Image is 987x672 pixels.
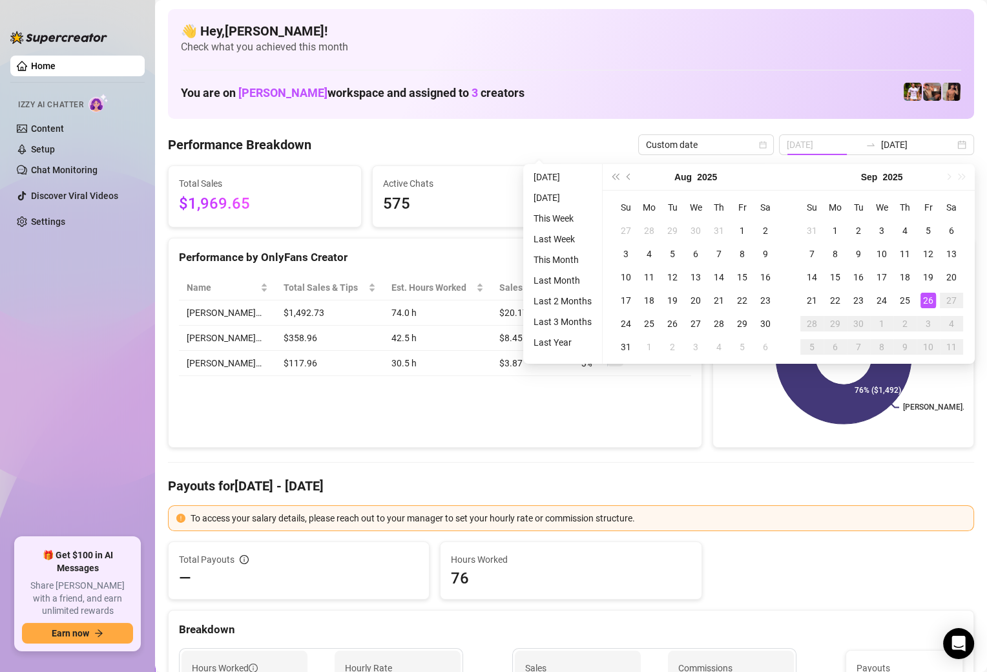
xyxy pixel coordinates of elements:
[827,223,843,238] div: 1
[661,242,684,266] td: 2025-08-05
[688,339,703,355] div: 3
[874,339,889,355] div: 8
[31,61,56,71] a: Home
[893,196,917,219] th: Th
[638,289,661,312] td: 2025-08-18
[179,192,351,216] span: $1,969.65
[920,339,936,355] div: 10
[618,316,634,331] div: 24
[711,316,727,331] div: 28
[179,326,276,351] td: [PERSON_NAME]…
[893,335,917,359] td: 2025-10-09
[528,231,597,247] li: Last Week
[881,138,955,152] input: End date
[384,300,492,326] td: 74.0 h
[638,312,661,335] td: 2025-08-25
[827,293,843,308] div: 22
[944,246,959,262] div: 13
[384,351,492,376] td: 30.5 h
[734,223,750,238] div: 1
[661,219,684,242] td: 2025-07-29
[800,219,824,242] td: 2025-08-31
[734,316,750,331] div: 29
[897,293,913,308] div: 25
[847,219,870,242] td: 2025-09-02
[920,246,936,262] div: 12
[707,219,731,242] td: 2025-07-31
[940,312,963,335] td: 2025-10-04
[707,289,731,312] td: 2025-08-21
[847,312,870,335] td: 2025-09-30
[754,289,777,312] td: 2025-08-23
[618,223,634,238] div: 27
[179,176,351,191] span: Total Sales
[847,335,870,359] td: 2025-10-07
[893,312,917,335] td: 2025-10-02
[870,219,893,242] td: 2025-09-03
[276,275,383,300] th: Total Sales & Tips
[870,289,893,312] td: 2025-09-24
[684,289,707,312] td: 2025-08-20
[688,246,703,262] div: 6
[618,246,634,262] div: 3
[804,339,820,355] div: 5
[804,293,820,308] div: 21
[528,273,597,288] li: Last Month
[917,289,940,312] td: 2025-09-26
[622,164,636,190] button: Previous month (PageUp)
[52,628,89,638] span: Earn now
[181,22,961,40] h4: 👋 Hey, [PERSON_NAME] !
[870,335,893,359] td: 2025-10-08
[22,549,133,574] span: 🎁 Get $100 in AI Messages
[641,223,657,238] div: 28
[800,335,824,359] td: 2025-10-05
[614,266,638,289] td: 2025-08-10
[10,31,107,44] img: logo-BBDzfeDw.svg
[734,339,750,355] div: 5
[731,266,754,289] td: 2025-08-15
[897,269,913,285] div: 18
[697,164,717,190] button: Choose a year
[187,280,258,295] span: Name
[827,269,843,285] div: 15
[754,312,777,335] td: 2025-08-30
[646,135,766,154] span: Custom date
[824,266,847,289] td: 2025-09-15
[804,223,820,238] div: 31
[847,242,870,266] td: 2025-09-09
[674,164,692,190] button: Choose a month
[179,351,276,376] td: [PERSON_NAME]…
[800,289,824,312] td: 2025-09-21
[882,164,902,190] button: Choose a year
[944,316,959,331] div: 4
[917,219,940,242] td: 2025-09-05
[917,312,940,335] td: 2025-10-03
[191,511,966,525] div: To access your salary details, please reach out to your manager to set your hourly rate or commis...
[897,316,913,331] div: 2
[940,219,963,242] td: 2025-09-06
[917,266,940,289] td: 2025-09-19
[800,312,824,335] td: 2025-09-28
[731,196,754,219] th: Fr
[707,312,731,335] td: 2025-08-28
[759,141,767,149] span: calendar
[851,269,866,285] div: 16
[276,351,383,376] td: $117.96
[492,326,574,351] td: $8.45
[31,191,118,201] a: Discover Viral Videos
[179,621,963,638] div: Breakdown
[731,219,754,242] td: 2025-08-01
[684,219,707,242] td: 2025-07-30
[31,216,65,227] a: Settings
[754,219,777,242] td: 2025-08-02
[499,280,556,295] span: Sales / Hour
[897,223,913,238] div: 4
[944,293,959,308] div: 27
[942,83,961,101] img: Zach
[893,266,917,289] td: 2025-09-18
[874,269,889,285] div: 17
[897,339,913,355] div: 9
[18,99,83,111] span: Izzy AI Chatter
[707,335,731,359] td: 2025-09-04
[684,312,707,335] td: 2025-08-27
